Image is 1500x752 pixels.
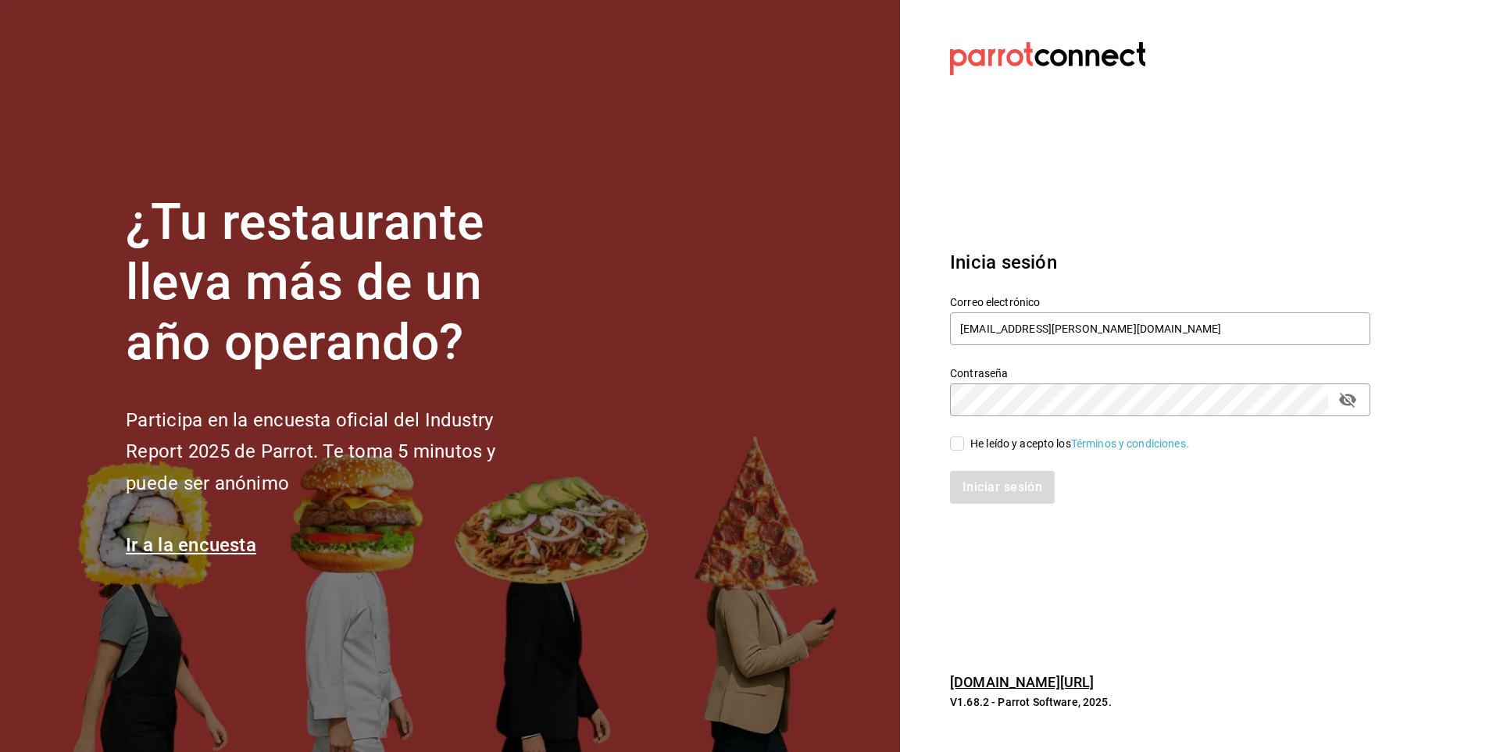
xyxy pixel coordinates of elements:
[1334,387,1361,413] button: passwordField
[126,534,256,556] a: Ir a la encuesta
[1071,437,1189,450] a: Términos y condiciones.
[970,436,1189,452] div: He leído y acepto los
[950,674,1094,690] a: [DOMAIN_NAME][URL]
[126,193,548,372] h1: ¿Tu restaurante lleva más de un año operando?
[950,368,1370,379] label: Contraseña
[950,297,1370,308] label: Correo electrónico
[950,694,1370,710] p: V1.68.2 - Parrot Software, 2025.
[950,248,1370,276] h3: Inicia sesión
[126,405,548,500] h2: Participa en la encuesta oficial del Industry Report 2025 de Parrot. Te toma 5 minutos y puede se...
[950,312,1370,345] input: Ingresa tu correo electrónico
